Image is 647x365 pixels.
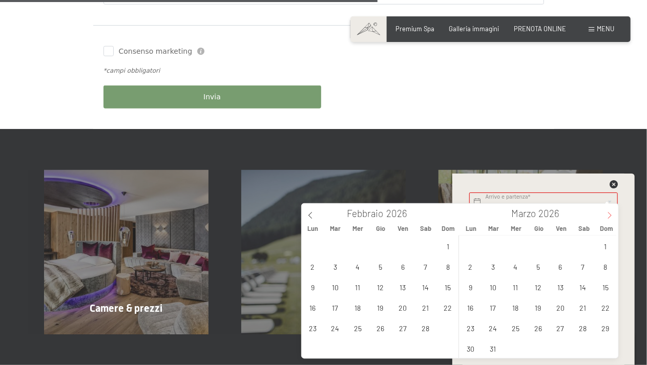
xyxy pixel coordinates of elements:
span: Ven [550,225,573,232]
span: Marzo 18, 2026 [506,297,526,317]
span: Marzo 19, 2026 [528,297,548,317]
span: Ven [392,225,414,232]
span: Febbraio 3, 2026 [325,256,345,276]
a: Vacanza in Alto Adige all’Hotel Schwarzenstein – Richiesta Condizioni generali [422,170,619,334]
span: Febbraio 5, 2026 [370,256,390,276]
span: Gio [369,225,392,232]
span: Febbraio 25, 2026 [348,318,368,338]
span: Febbraio 23, 2026 [303,318,323,338]
span: Febbraio 19, 2026 [370,297,390,317]
span: Febbraio 27, 2026 [393,318,413,338]
span: Lun [302,225,324,232]
span: Marzo 22, 2026 [596,297,616,317]
span: Marzo 5, 2026 [528,256,548,276]
span: Febbraio 1, 2026 [438,236,458,256]
a: Premium Spa [396,25,435,33]
span: Febbraio 21, 2026 [415,297,435,317]
span: Sab [414,225,437,232]
span: Febbraio 28, 2026 [415,318,435,338]
span: Febbraio 17, 2026 [325,297,345,317]
a: Vacanza in Alto Adige all’Hotel Schwarzenstein – Richiesta Camere & prezzi [28,170,225,334]
input: Year [383,207,417,219]
span: Febbraio 4, 2026 [348,256,368,276]
span: Marzo 3, 2026 [483,256,503,276]
span: Marzo 11, 2026 [506,277,526,297]
span: Menu [597,25,614,33]
span: Febbraio 20, 2026 [393,297,413,317]
span: Febbraio 22, 2026 [438,297,458,317]
span: Febbraio 6, 2026 [393,256,413,276]
span: Marzo 2, 2026 [461,256,481,276]
span: Febbraio 26, 2026 [370,318,390,338]
span: Marzo 1, 2026 [596,236,616,256]
span: Marzo [511,209,536,219]
span: Marzo 27, 2026 [551,318,571,338]
span: Marzo 21, 2026 [573,297,593,317]
span: Consenso marketing [119,47,193,57]
a: PRENOTA ONLINE [514,25,566,33]
span: Mer [347,225,369,232]
span: Marzo 8, 2026 [596,256,616,276]
span: Febbraio 16, 2026 [303,297,323,317]
span: Dom [595,225,618,232]
span: Marzo 25, 2026 [506,318,526,338]
span: Sab [573,225,595,232]
span: Marzo 31, 2026 [483,338,503,358]
span: Lun [460,225,483,232]
span: Febbraio 13, 2026 [393,277,413,297]
span: Invia [203,92,221,102]
span: Marzo 26, 2026 [528,318,548,338]
span: Gio [528,225,550,232]
span: Marzo 29, 2026 [596,318,616,338]
span: Marzo 7, 2026 [573,256,593,276]
span: Marzo 28, 2026 [573,318,593,338]
span: Febbraio 14, 2026 [415,277,435,297]
span: Marzo 15, 2026 [596,277,616,297]
span: Febbraio 7, 2026 [415,256,435,276]
span: Marzo 20, 2026 [551,297,571,317]
a: Vacanza in Alto Adige all’Hotel Schwarzenstein – Richiesta Offerte [225,170,422,334]
span: Marzo 24, 2026 [483,318,503,338]
span: Camere & prezzi [90,302,162,314]
span: Febbraio 24, 2026 [325,318,345,338]
span: Febbraio 9, 2026 [303,277,323,297]
span: Marzo 4, 2026 [506,256,526,276]
input: Year [536,207,570,219]
span: Marzo 6, 2026 [551,256,571,276]
span: Febbraio 8, 2026 [438,256,458,276]
span: Febbraio 15, 2026 [438,277,458,297]
span: Febbraio 2, 2026 [303,256,323,276]
span: Febbraio 10, 2026 [325,277,345,297]
div: *campi obbligatori [103,67,544,75]
span: Mar [483,225,505,232]
span: Febbraio 18, 2026 [348,297,368,317]
span: Marzo 10, 2026 [483,277,503,297]
span: Mar [324,225,347,232]
span: Marzo 17, 2026 [483,297,503,317]
span: Febbraio 11, 2026 [348,277,368,297]
button: Invia [103,85,321,109]
span: Marzo 14, 2026 [573,277,593,297]
span: Marzo 16, 2026 [461,297,481,317]
span: Febbraio 12, 2026 [370,277,390,297]
a: Galleria immagini [449,25,499,33]
span: Marzo 23, 2026 [461,318,481,338]
span: Marzo 30, 2026 [461,338,481,358]
span: Febbraio [347,209,383,219]
span: Dom [437,225,460,232]
span: Marzo 9, 2026 [461,277,481,297]
span: Mer [505,225,528,232]
span: Marzo 13, 2026 [551,277,571,297]
span: Marzo 12, 2026 [528,277,548,297]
